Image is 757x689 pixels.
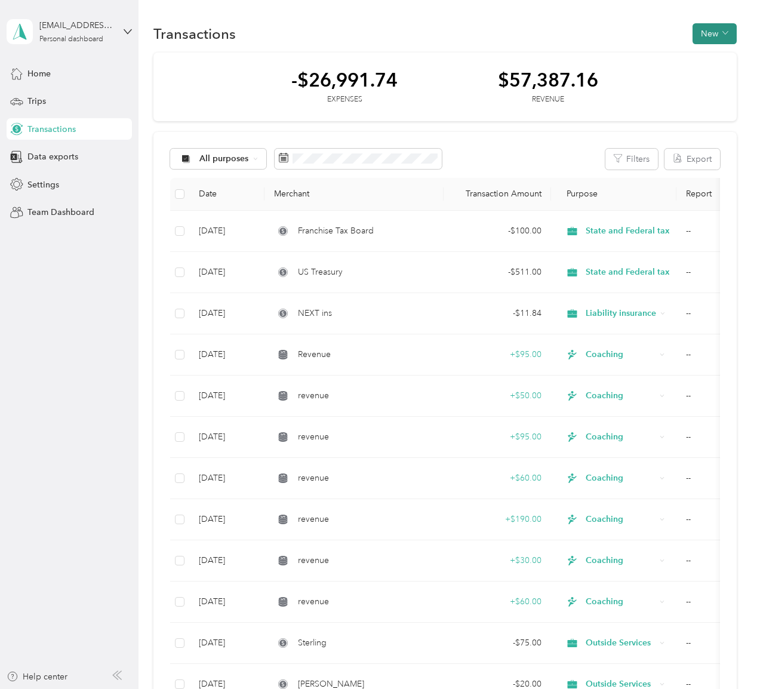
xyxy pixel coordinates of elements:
[586,389,656,402] span: Coaching
[291,69,398,90] div: -$26,991.74
[27,206,94,219] span: Team Dashboard
[561,189,598,199] span: Purpose
[586,307,656,320] span: Liability insurance
[498,69,598,90] div: $57,387.16
[693,23,737,44] button: New
[189,376,264,417] td: [DATE]
[27,150,78,163] span: Data exports
[453,348,541,361] div: + $95.00
[453,472,541,485] div: + $60.00
[690,622,757,689] iframe: Everlance-gr Chat Button Frame
[27,179,59,191] span: Settings
[453,513,541,526] div: + $190.00
[498,94,598,105] div: Revenue
[298,430,329,444] span: revenue
[298,224,374,238] span: Franchise Tax Board
[586,636,656,650] span: Outside Services
[586,513,656,526] span: Coaching
[39,19,114,32] div: [EMAIL_ADDRESS][DOMAIN_NAME]
[189,334,264,376] td: [DATE]
[586,472,656,485] span: Coaching
[453,224,541,238] div: - $100.00
[189,178,264,211] th: Date
[291,94,398,105] div: Expenses
[453,636,541,650] div: - $75.00
[453,307,541,320] div: - $11.84
[453,266,541,279] div: - $511.00
[189,623,264,664] td: [DATE]
[586,266,678,279] span: State and Federal taxes
[453,430,541,444] div: + $95.00
[298,266,343,279] span: US Treasury
[586,595,656,608] span: Coaching
[298,513,329,526] span: revenue
[27,95,46,107] span: Trips
[298,554,329,567] span: revenue
[199,155,249,163] span: All purposes
[189,293,264,334] td: [DATE]
[586,430,656,444] span: Coaching
[605,149,658,170] button: Filters
[27,67,51,80] span: Home
[453,595,541,608] div: + $60.00
[189,540,264,582] td: [DATE]
[264,178,444,211] th: Merchant
[298,307,332,320] span: NEXT ins
[298,389,329,402] span: revenue
[298,472,329,485] span: revenue
[27,123,76,136] span: Transactions
[664,149,720,170] button: Export
[7,670,67,683] button: Help center
[298,595,329,608] span: revenue
[298,348,331,361] span: Revenue
[298,636,327,650] span: Sterling
[586,554,656,567] span: Coaching
[189,582,264,623] td: [DATE]
[189,499,264,540] td: [DATE]
[453,389,541,402] div: + $50.00
[189,417,264,458] td: [DATE]
[189,211,264,252] td: [DATE]
[586,224,678,238] span: State and Federal taxes
[189,252,264,293] td: [DATE]
[189,458,264,499] td: [DATE]
[153,27,236,40] h1: Transactions
[453,554,541,567] div: + $30.00
[444,178,551,211] th: Transaction Amount
[39,36,103,43] div: Personal dashboard
[586,348,656,361] span: Coaching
